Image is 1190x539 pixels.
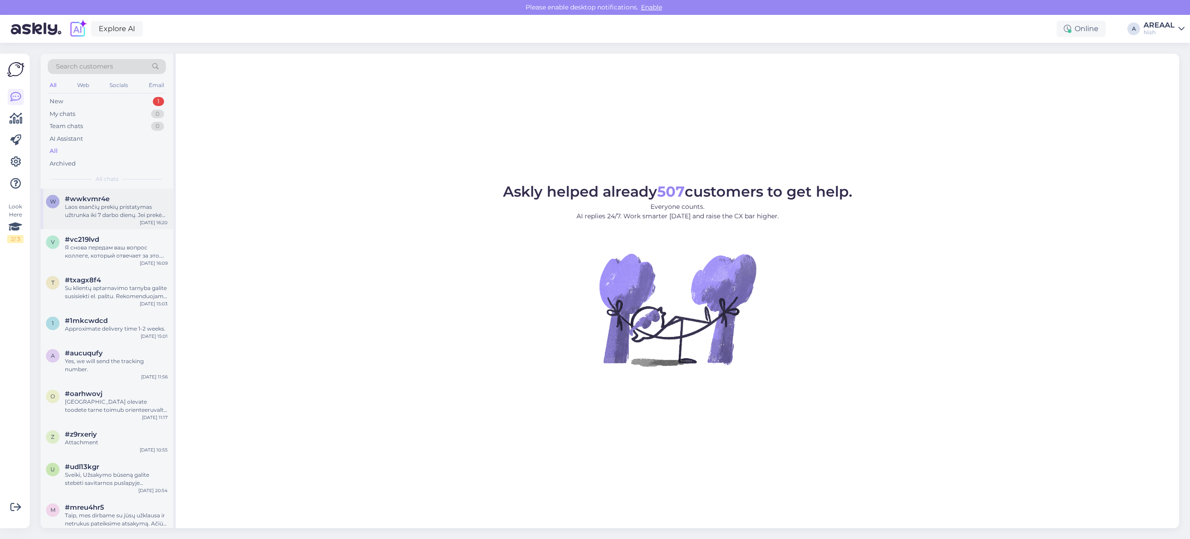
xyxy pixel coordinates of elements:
div: [DATE] 11:17 [142,414,168,421]
div: Sveiki, Užsakymo būseną galite stebėti savitarnos puslapyje „Užsakymo sekimas“. Ten rodoma visa i... [65,471,168,487]
div: Я снова передам ваш вопрос коллеге, который отвечает за это. Ответ будет предоставлен в наши рабо... [65,244,168,260]
div: Laos esančių prekių pristatymas užtrunka iki 7 darbo dienų. Jei prekės šiuo metu nėra sandėlyje, ... [65,203,168,219]
span: #1mkcwdcd [65,317,108,325]
span: t [51,279,55,286]
span: #udl13kgr [65,463,99,471]
div: All [48,79,58,91]
img: Askly Logo [7,61,24,78]
div: Yes, we will send the tracking number. [65,357,168,373]
div: AREAAL [1144,22,1175,29]
div: 1 [153,97,164,106]
div: [DATE] 11:56 [141,373,168,380]
div: AI Assistant [50,134,83,143]
span: Askly helped already customers to get help. [503,183,852,200]
span: #aucuqufy [65,349,103,357]
span: #wwkvmr4e [65,195,110,203]
span: #vc219lvd [65,235,99,244]
span: Search customers [56,62,113,71]
div: [DATE] 16:20 [140,219,168,226]
div: Approximate delivery time 1-2 weeks. [65,325,168,333]
div: [DATE] 16:09 [140,260,168,267]
div: Attachment [65,438,168,447]
div: Nish [1144,29,1175,36]
span: #txagx8f4 [65,276,101,284]
div: [DATE] 15:03 [140,300,168,307]
div: 0 [151,122,164,131]
p: Everyone counts. AI replies 24/7. Work smarter [DATE] and raise the CX bar higher. [503,202,852,221]
span: a [51,352,55,359]
div: Team chats [50,122,83,131]
span: z [51,433,55,440]
span: #oarhwovj [65,390,102,398]
div: Socials [108,79,130,91]
div: Online [1057,21,1106,37]
div: Su klientų aptarnavimo tarnyba galite susisiekti el. paštu. Rekomenduojame nurodyti užsakymo nume... [65,284,168,300]
div: Look Here [7,203,23,243]
div: Archived [50,159,76,168]
div: [DATE] 16:51 [141,528,168,534]
div: Taip, mes dirbame su jūsų užklausa ir netrukus pateiksime atsakymą. Ačiū už kantrybę. [65,511,168,528]
div: [DATE] 15:01 [141,333,168,340]
span: m [50,507,55,513]
span: u [50,466,55,473]
span: v [51,239,55,245]
a: Explore AI [91,21,143,37]
div: [DATE] 10:55 [140,447,168,453]
img: explore-ai [69,19,87,38]
b: 507 [657,183,685,200]
span: 1 [52,320,54,327]
div: Email [147,79,166,91]
div: A [1127,23,1140,35]
span: w [50,198,56,205]
div: Web [75,79,91,91]
a: AREAALNish [1144,22,1185,36]
span: #z9rxeriy [65,430,97,438]
span: Enable [638,3,665,11]
div: All [50,147,58,156]
div: [DATE] 20:54 [138,487,168,494]
img: No Chat active [596,228,759,391]
span: o [50,393,55,400]
div: 0 [151,110,164,119]
span: All chats [96,175,119,183]
div: My chats [50,110,75,119]
div: 2 / 3 [7,235,23,243]
span: #mreu4hr5 [65,503,104,511]
div: New [50,97,63,106]
div: [GEOGRAPHIC_DATA] olevate toodete tarne toimub orienteeruvalt kuni 7 tööpäeva jooksul. Kui toode ... [65,398,168,414]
